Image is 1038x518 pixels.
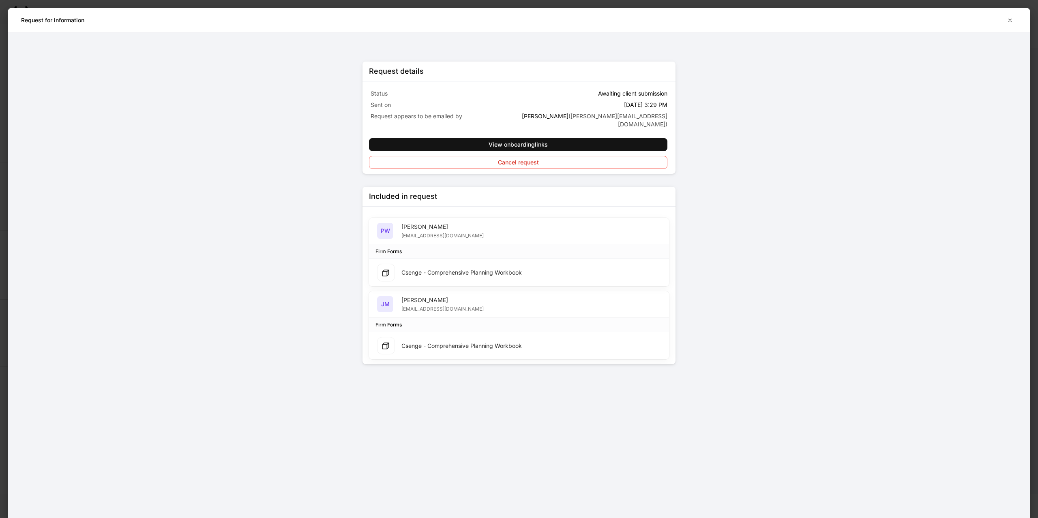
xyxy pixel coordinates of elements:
[489,142,548,147] div: View onboarding links
[401,269,522,277] div: Csenge - Comprehensive Planning Workbook
[598,90,667,98] p: Awaiting client submission
[381,300,390,308] h5: JM
[381,227,390,235] h5: PW
[371,101,517,109] p: Sent on
[21,16,84,24] h5: Request for information
[371,112,517,120] p: Request appears to be emailed by
[624,101,667,109] p: [DATE] 3:29 PM
[401,296,484,304] div: [PERSON_NAME]
[369,66,424,76] div: Request details
[401,304,484,312] div: [EMAIL_ADDRESS][DOMAIN_NAME]
[369,156,667,169] button: Cancel request
[401,223,484,231] div: [PERSON_NAME]
[371,90,517,98] p: Status
[521,112,667,128] p: [PERSON_NAME]
[375,247,402,255] div: Firm Forms
[369,138,667,151] button: View onboardinglinks
[401,342,522,350] div: Csenge - Comprehensive Planning Workbook
[369,192,437,201] div: Included in request
[375,321,402,328] div: Firm Forms
[568,113,667,128] span: ( [PERSON_NAME][EMAIL_ADDRESS][DOMAIN_NAME] )
[498,160,539,165] div: Cancel request
[401,231,484,239] div: [EMAIL_ADDRESS][DOMAIN_NAME]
